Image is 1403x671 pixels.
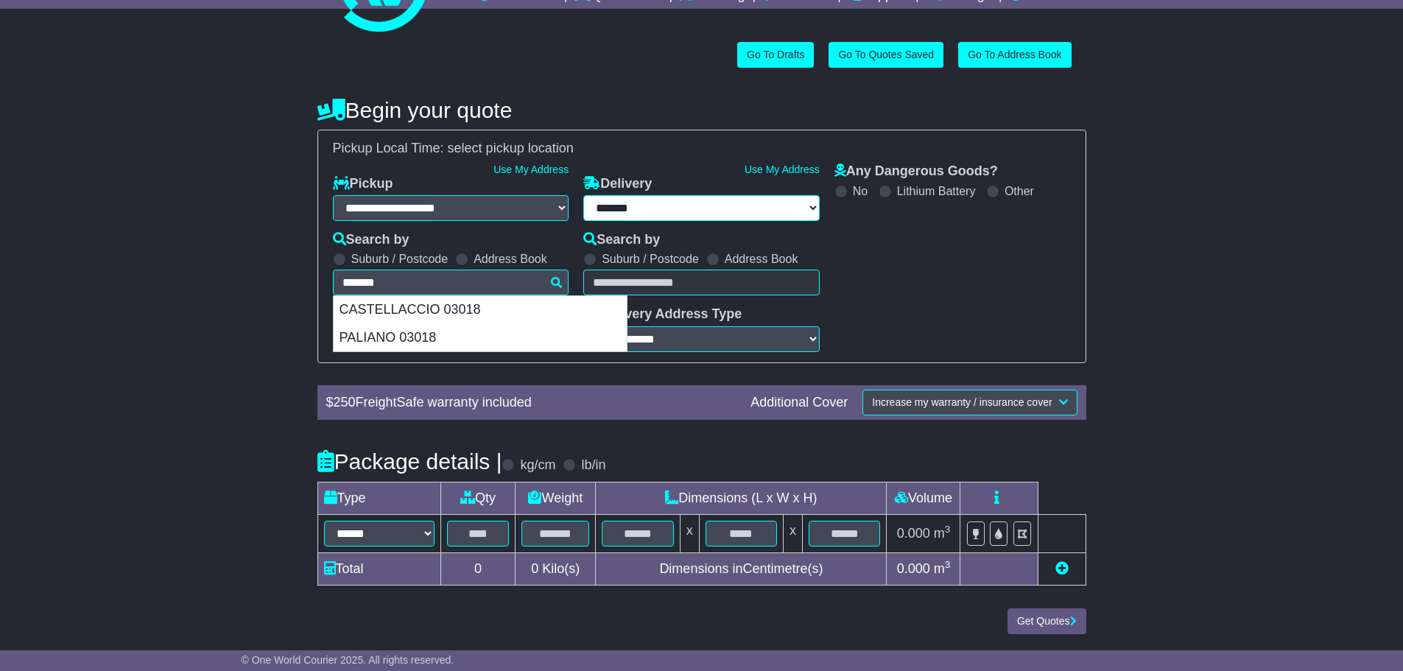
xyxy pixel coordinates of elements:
[583,306,742,323] label: Delivery Address Type
[945,559,951,570] sup: 3
[897,526,930,541] span: 0.000
[440,552,516,585] td: 0
[725,252,798,266] label: Address Book
[887,482,960,514] td: Volume
[440,482,516,514] td: Qty
[745,164,820,175] a: Use My Address
[516,482,596,514] td: Weight
[958,42,1071,68] a: Go To Address Book
[333,232,409,248] label: Search by
[351,252,449,266] label: Suburb / Postcode
[596,482,887,514] td: Dimensions (L x W x H)
[934,561,951,576] span: m
[317,482,440,514] td: Type
[334,395,356,410] span: 250
[583,232,660,248] label: Search by
[602,252,699,266] label: Suburb / Postcode
[474,252,547,266] label: Address Book
[317,449,502,474] h4: Package details |
[784,514,803,552] td: x
[934,526,951,541] span: m
[897,561,930,576] span: 0.000
[520,457,555,474] label: kg/cm
[326,141,1078,157] div: Pickup Local Time:
[945,524,951,535] sup: 3
[448,141,574,155] span: select pickup location
[829,42,943,68] a: Go To Quotes Saved
[743,395,855,411] div: Additional Cover
[737,42,814,68] a: Go To Drafts
[853,184,868,198] label: No
[516,552,596,585] td: Kilo(s)
[834,164,998,180] label: Any Dangerous Goods?
[1055,561,1069,576] a: Add new item
[333,176,393,192] label: Pickup
[317,552,440,585] td: Total
[317,98,1086,122] h4: Begin your quote
[897,184,976,198] label: Lithium Battery
[680,514,699,552] td: x
[334,324,627,352] div: PALIANO 03018
[583,176,652,192] label: Delivery
[493,164,569,175] a: Use My Address
[531,561,538,576] span: 0
[1005,184,1034,198] label: Other
[596,552,887,585] td: Dimensions in Centimetre(s)
[334,296,627,324] div: CASTELLACCIO 03018
[319,395,744,411] div: $ FreightSafe warranty included
[872,396,1052,408] span: Increase my warranty / insurance cover
[581,457,605,474] label: lb/in
[1008,608,1086,634] button: Get Quotes
[862,390,1077,415] button: Increase my warranty / insurance cover
[242,654,454,666] span: © One World Courier 2025. All rights reserved.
